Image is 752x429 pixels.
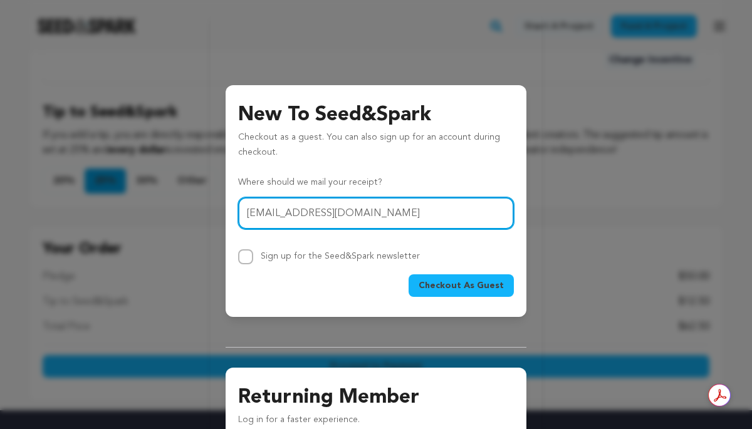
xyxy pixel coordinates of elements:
[238,383,514,413] h3: Returning Member
[261,252,420,261] label: Sign up for the Seed&Spark newsletter
[238,175,514,190] p: Where should we mail your receipt?
[238,197,514,229] input: Email address
[238,130,514,165] p: Checkout as a guest. You can also sign up for an account during checkout.
[409,274,514,297] button: Checkout As Guest
[238,100,514,130] h3: New To Seed&Spark
[419,279,504,292] span: Checkout As Guest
